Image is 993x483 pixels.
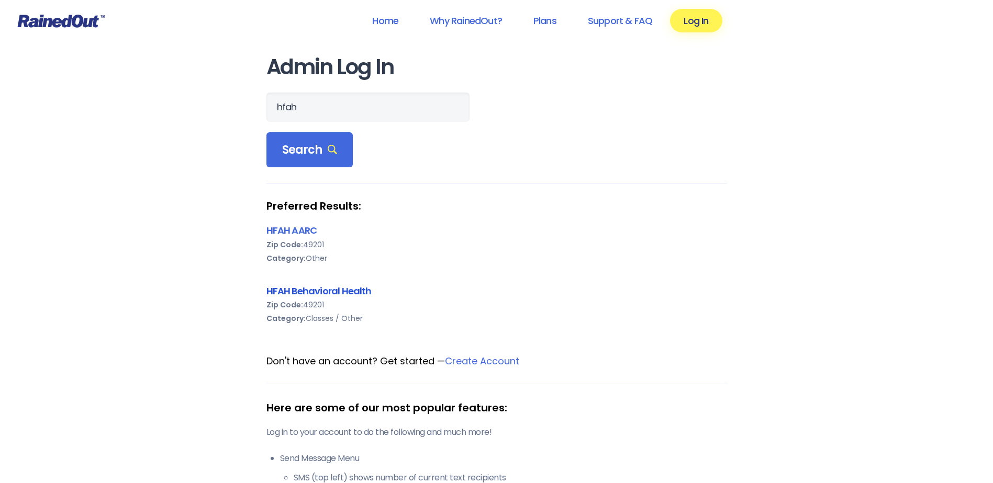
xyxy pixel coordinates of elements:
[266,132,353,168] div: Search
[282,143,338,157] span: Search
[266,224,317,237] a: HFAH AARC
[574,9,666,32] a: Support & FAQ
[266,313,306,324] b: Category:
[266,93,470,122] input: Search Orgs…
[266,426,727,439] p: Log in to your account to do the following and much more!
[266,284,372,297] a: HFAH Behavioral Health
[266,238,727,251] div: 49201
[266,223,727,237] div: HFAH AARC
[266,284,727,298] div: HFAH Behavioral Health
[266,300,303,310] b: Zip Code:
[670,9,722,32] a: Log In
[359,9,412,32] a: Home
[520,9,570,32] a: Plans
[266,253,306,263] b: Category:
[445,354,519,367] a: Create Account
[266,251,727,265] div: Other
[416,9,516,32] a: Why RainedOut?
[266,400,727,416] div: Here are some of our most popular features:
[266,55,727,79] h1: Admin Log In
[266,312,727,325] div: Classes / Other
[266,199,727,213] strong: Preferred Results:
[266,298,727,312] div: 49201
[266,239,303,250] b: Zip Code:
